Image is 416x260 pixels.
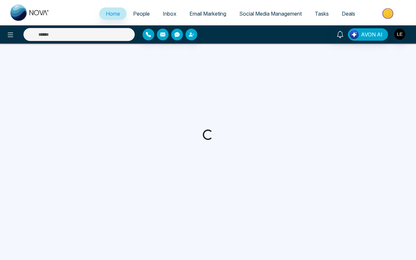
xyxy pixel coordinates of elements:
span: Inbox [163,10,176,17]
span: Deals [342,10,355,17]
span: Email Marketing [189,10,226,17]
a: Social Media Management [233,7,308,20]
span: Home [106,10,120,17]
img: Nova CRM Logo [10,5,49,21]
img: Lead Flow [350,30,359,39]
span: Social Media Management [239,10,302,17]
a: Deals [335,7,362,20]
button: AVON AI [348,28,388,41]
a: People [127,7,156,20]
a: Home [99,7,127,20]
img: User Avatar [394,29,405,40]
span: People [133,10,150,17]
a: Inbox [156,7,183,20]
a: Tasks [308,7,335,20]
span: Tasks [315,10,329,17]
a: Email Marketing [183,7,233,20]
img: Market-place.gif [365,6,412,21]
span: AVON AI [361,31,382,38]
